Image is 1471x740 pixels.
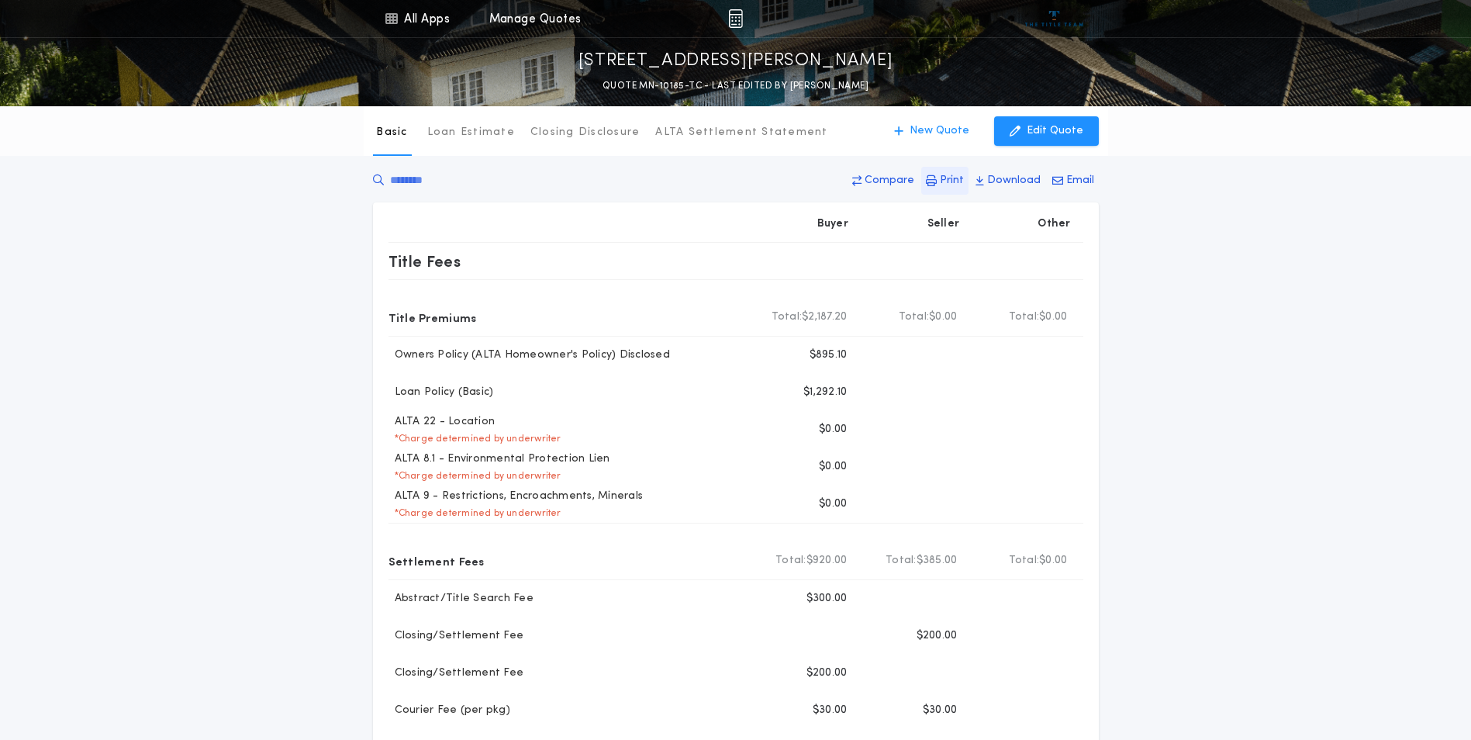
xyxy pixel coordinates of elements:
[388,666,524,681] p: Closing/Settlement Fee
[987,173,1041,188] p: Download
[819,496,847,512] p: $0.00
[810,348,848,363] p: $895.10
[910,123,969,139] p: New Quote
[927,216,960,232] p: Seller
[1039,553,1067,569] span: $0.00
[817,216,848,232] p: Buyer
[388,451,610,467] p: ALTA 8.1 - Environmental Protection Lien
[388,548,485,573] p: Settlement Fees
[427,125,515,140] p: Loan Estimate
[899,309,930,325] b: Total:
[388,414,496,430] p: ALTA 22 - Location
[376,125,407,140] p: Basic
[388,470,561,482] p: * Charge determined by underwriter
[848,167,919,195] button: Compare
[388,489,644,504] p: ALTA 9 - Restrictions, Encroachments, Minerals
[879,116,985,146] button: New Quote
[803,385,847,400] p: $1,292.10
[1009,553,1040,569] b: Total:
[886,553,917,569] b: Total:
[388,507,561,520] p: * Charge determined by underwriter
[578,49,893,74] p: [STREET_ADDRESS][PERSON_NAME]
[1039,309,1067,325] span: $0.00
[802,309,847,325] span: $2,187.20
[994,116,1099,146] button: Edit Quote
[655,125,827,140] p: ALTA Settlement Statement
[1066,173,1094,188] p: Email
[971,167,1045,195] button: Download
[929,309,957,325] span: $0.00
[813,703,848,718] p: $30.00
[940,173,964,188] p: Print
[917,553,958,569] span: $385.00
[388,591,533,607] p: Abstract/Title Search Fee
[1048,167,1099,195] button: Email
[388,385,494,400] p: Loan Policy (Basic)
[806,666,848,681] p: $200.00
[819,422,847,437] p: $0.00
[388,348,670,363] p: Owners Policy (ALTA Homeowner's Policy) Disclosed
[923,703,958,718] p: $30.00
[806,553,848,569] span: $920.00
[865,173,914,188] p: Compare
[388,703,510,718] p: Courier Fee (per pkg)
[1027,123,1083,139] p: Edit Quote
[388,433,561,445] p: * Charge determined by underwriter
[530,125,641,140] p: Closing Disclosure
[603,78,868,94] p: QUOTE MN-10185-TC - LAST EDITED BY [PERSON_NAME]
[388,305,477,330] p: Title Premiums
[388,628,524,644] p: Closing/Settlement Fee
[917,628,958,644] p: $200.00
[921,167,969,195] button: Print
[775,553,806,569] b: Total:
[772,309,803,325] b: Total:
[388,249,461,274] p: Title Fees
[819,459,847,475] p: $0.00
[1009,309,1040,325] b: Total:
[1038,216,1070,232] p: Other
[1025,11,1083,26] img: vs-icon
[728,9,743,28] img: img
[806,591,848,607] p: $300.00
